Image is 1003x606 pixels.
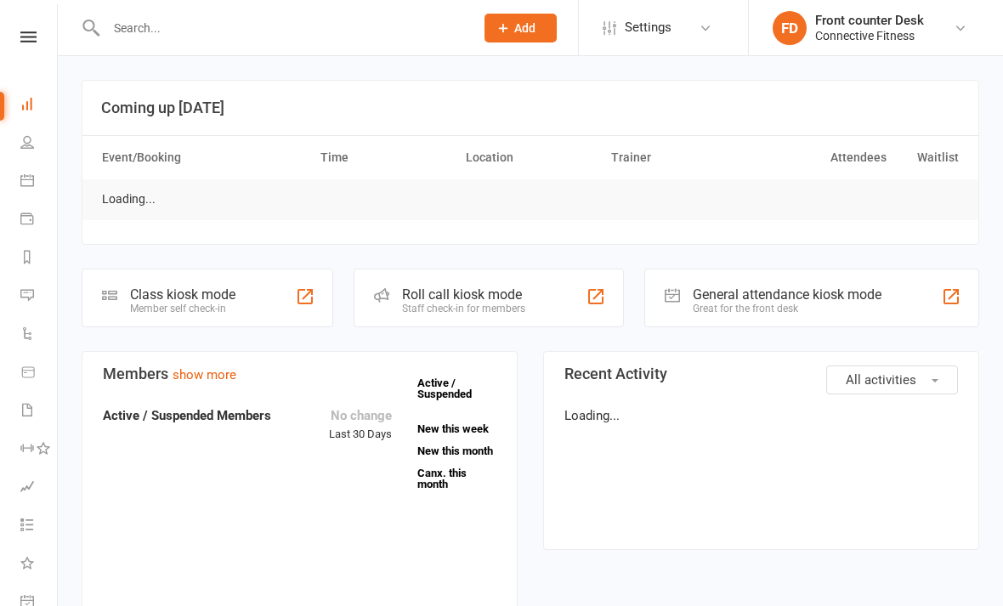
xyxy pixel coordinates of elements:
h3: Members [103,365,496,382]
div: Member self check-in [130,303,235,314]
a: Assessments [20,469,59,507]
h3: Recent Activity [564,365,958,382]
td: Loading... [94,179,163,219]
div: Roll call kiosk mode [402,286,525,303]
th: Event/Booking [94,136,313,179]
input: Search... [101,16,462,40]
th: Time [313,136,458,179]
th: Trainer [603,136,749,179]
p: Loading... [564,405,958,426]
div: Staff check-in for members [402,303,525,314]
a: What's New [20,546,59,584]
a: Calendar [20,163,59,201]
div: Front counter Desk [815,13,924,28]
th: Waitlist [894,136,967,179]
th: Location [458,136,603,179]
span: All activities [846,372,916,388]
div: Last 30 Days [329,405,392,444]
div: Class kiosk mode [130,286,235,303]
span: Add [514,21,535,35]
span: Settings [625,8,671,47]
div: General attendance kiosk mode [693,286,881,303]
a: Payments [20,201,59,240]
a: show more [173,367,236,382]
div: Connective Fitness [815,28,924,43]
a: Canx. this month [417,467,496,490]
div: No change [329,405,392,426]
button: Add [484,14,557,42]
a: New this week [417,423,496,434]
strong: Active / Suspended Members [103,408,271,423]
a: New this month [417,445,496,456]
button: All activities [826,365,958,394]
a: Product Sales [20,354,59,393]
h3: Coming up [DATE] [101,99,960,116]
div: Great for the front desk [693,303,881,314]
a: Dashboard [20,87,59,125]
a: Reports [20,240,59,278]
a: People [20,125,59,163]
a: Active / Suspended [409,365,484,412]
div: FD [773,11,807,45]
th: Attendees [749,136,894,179]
